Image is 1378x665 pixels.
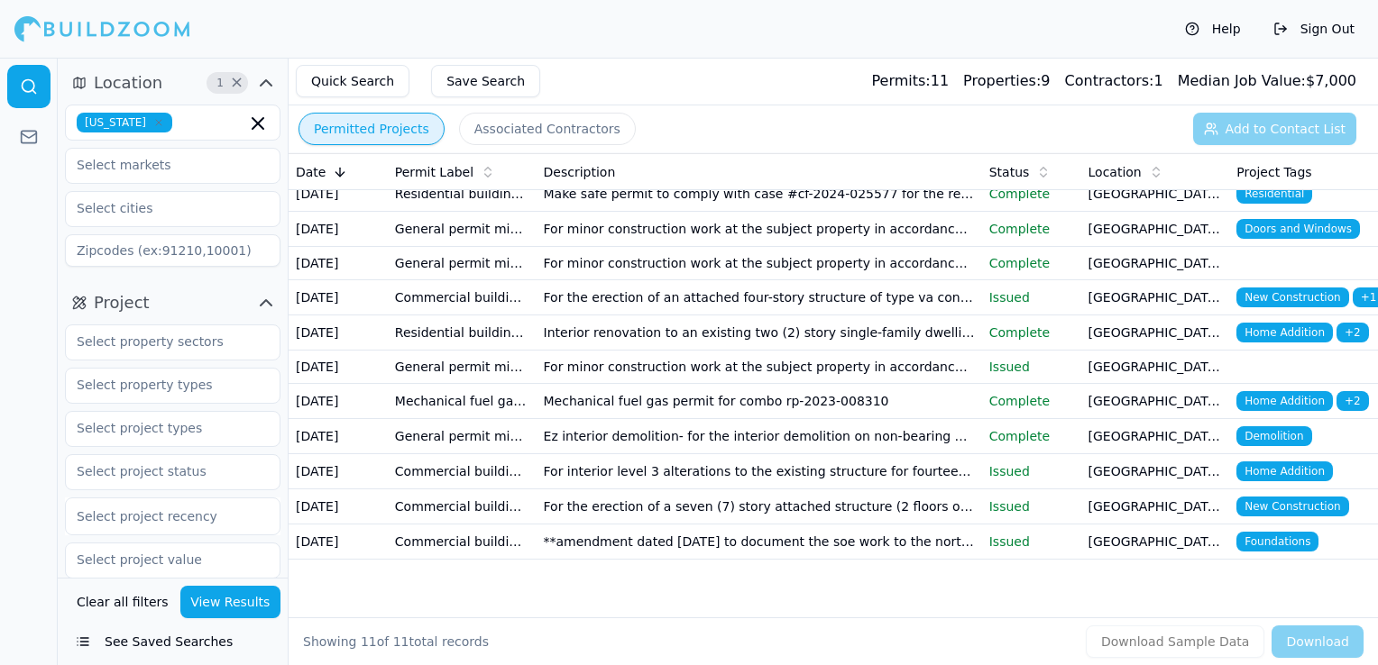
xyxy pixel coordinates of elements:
td: General permit minor [388,212,537,247]
p: Issued [989,462,1074,480]
input: Select property types [66,369,257,401]
div: Showing of total records [303,633,489,651]
input: Select project value [66,543,257,576]
button: See Saved Searches [65,625,280,658]
td: [GEOGRAPHIC_DATA], [GEOGRAPHIC_DATA] [1081,315,1230,351]
td: For interior level 3 alterations to the existing structure for fourteen dwelling units as per plans [537,454,982,489]
td: [DATE] [289,212,388,247]
div: Status [989,163,1074,181]
div: Project Tags [1236,163,1371,181]
td: [GEOGRAPHIC_DATA], [GEOGRAPHIC_DATA] [1081,489,1230,524]
td: Ez interior demolition- for the interior demolition on non-bearing partition wall and ceilings as... [537,419,982,454]
td: For minor construction work at the subject property in accordance with all applicable provisions ... [537,212,982,247]
td: [DATE] [289,419,388,454]
span: Contractors: [1065,72,1154,89]
td: [GEOGRAPHIC_DATA], [GEOGRAPHIC_DATA] [1081,454,1230,489]
span: Clear Location filters [230,78,243,87]
span: Demolition [1236,426,1311,446]
p: Complete [989,427,1074,445]
td: General permit minor [388,351,537,384]
p: Complete [989,220,1074,238]
td: Mechanical fuel gas permit for combo rp-2023-008310 [537,384,982,419]
span: Home Addition [1236,461,1333,481]
p: Issued [989,533,1074,551]
button: View Results [180,586,281,618]
span: 1 [211,74,229,92]
td: Residential building permit [388,177,537,212]
td: [GEOGRAPHIC_DATA], [GEOGRAPHIC_DATA] [1081,177,1230,212]
td: [GEOGRAPHIC_DATA], [GEOGRAPHIC_DATA] [1081,384,1230,419]
td: [DATE] [289,280,388,315]
div: 1 [1065,70,1163,92]
td: Mechanical fuel gas permit [388,384,537,419]
td: [GEOGRAPHIC_DATA], [GEOGRAPHIC_DATA] [1081,247,1230,280]
span: Foundations [1236,532,1318,551]
td: [DATE] [289,489,388,524]
span: Permits: [871,72,930,89]
td: [GEOGRAPHIC_DATA], [GEOGRAPHIC_DATA] [1081,212,1230,247]
div: Description [544,163,975,181]
td: For minor construction work at the subject property in accordance with all applicable provisions ... [537,247,982,280]
td: Make safe permit to comply with case #cf-2024-025577 for the repair an existing structure. Abutti... [537,177,982,212]
div: Permit Label [395,163,529,181]
input: Select project status [66,455,257,487]
td: [DATE] [289,384,388,419]
td: For the erection of a seven (7) story attached structure (2 floors of type ia construction and 5 ... [537,489,982,524]
div: 9 [963,70,1050,92]
input: Select project types [66,412,257,444]
button: Permitted Projects [299,113,445,145]
td: General permit minor [388,419,537,454]
span: Location [94,70,162,96]
p: Issued [989,497,1074,515]
span: New Construction [1236,287,1348,307]
span: Properties: [963,72,1041,89]
button: Clear all filters [72,586,173,618]
div: 11 [871,70,949,92]
div: Date [296,163,381,181]
td: [DATE] [289,454,388,489]
button: Quick Search [296,65,409,97]
td: Commercial building permit [388,280,537,315]
td: [DATE] [289,177,388,212]
span: New Construction [1236,496,1348,516]
p: Issued [989,288,1074,306]
input: Select markets [66,149,257,181]
span: Home Addition [1236,391,1333,411]
span: Median Job Value: [1178,72,1306,89]
button: Sign Out [1264,14,1364,43]
span: [US_STATE] [77,113,172,132]
input: Select cities [66,192,257,224]
span: + 2 [1337,391,1369,411]
button: Associated Contractors [459,113,636,145]
td: [DATE] [289,247,388,280]
td: General permit minor [388,247,537,280]
td: [DATE] [289,351,388,384]
td: For minor construction work at the subject property in accordance with all applicable provisions ... [537,351,982,384]
td: Interior renovation to an existing two (2) story single-family dwelling as per approved plans. Al... [537,315,982,351]
span: Doors and Windows [1236,219,1360,239]
td: Residential building permit [388,315,537,351]
input: Select property sectors [66,325,257,358]
button: Help [1176,14,1250,43]
td: [DATE] [289,315,388,351]
div: Location [1089,163,1223,181]
td: For the erection of an attached four-story structure of type va construction as per plans. For si... [537,280,982,315]
td: [DATE] [289,524,388,560]
p: Issued [989,358,1074,376]
input: Zipcodes (ex:91210,10001) [65,234,280,267]
button: Location1Clear Location filters [65,68,280,97]
td: Commercial building permit [388,454,537,489]
span: + 2 [1337,323,1369,342]
button: Project [65,288,280,317]
td: Commercial building permit [388,524,537,560]
td: Commercial building permit [388,489,537,524]
span: Residential [1236,184,1312,204]
button: Save Search [431,65,540,97]
td: [GEOGRAPHIC_DATA], [GEOGRAPHIC_DATA] [1081,351,1230,384]
p: Complete [989,254,1074,272]
p: Complete [989,185,1074,203]
p: Complete [989,392,1074,410]
span: 11 [361,634,377,649]
td: [GEOGRAPHIC_DATA], [GEOGRAPHIC_DATA] [1081,419,1230,454]
p: Complete [989,323,1074,342]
